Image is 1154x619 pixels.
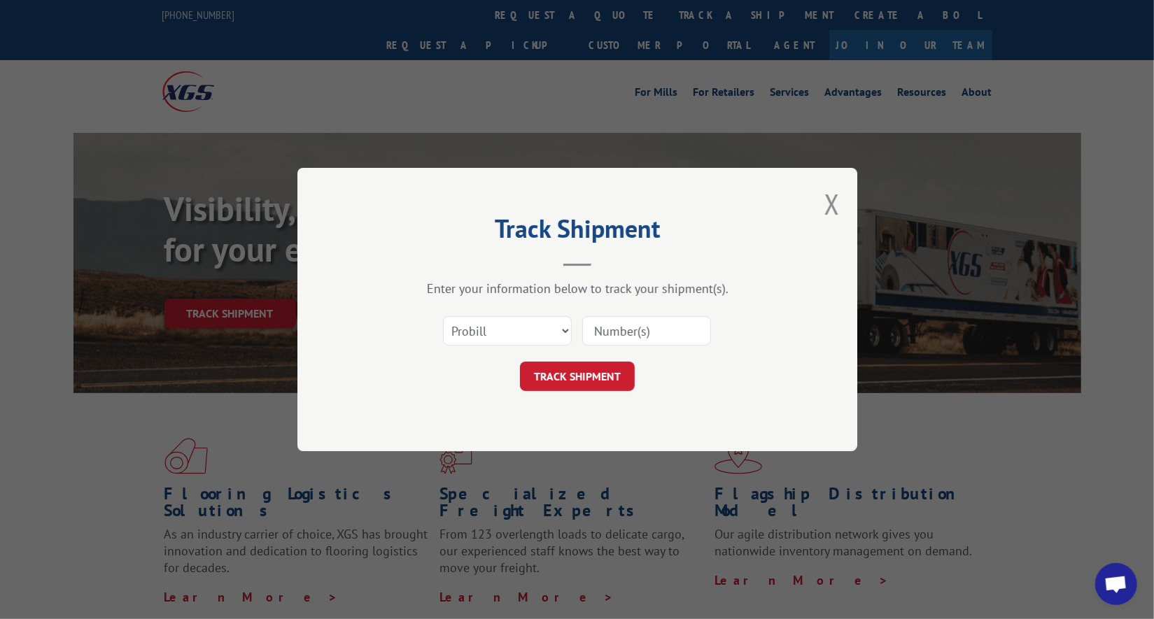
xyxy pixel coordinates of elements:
h2: Track Shipment [367,219,787,246]
a: Open chat [1095,563,1137,605]
div: Enter your information below to track your shipment(s). [367,280,787,297]
button: TRACK SHIPMENT [520,362,635,391]
input: Number(s) [582,316,711,346]
button: Close modal [824,185,840,222]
